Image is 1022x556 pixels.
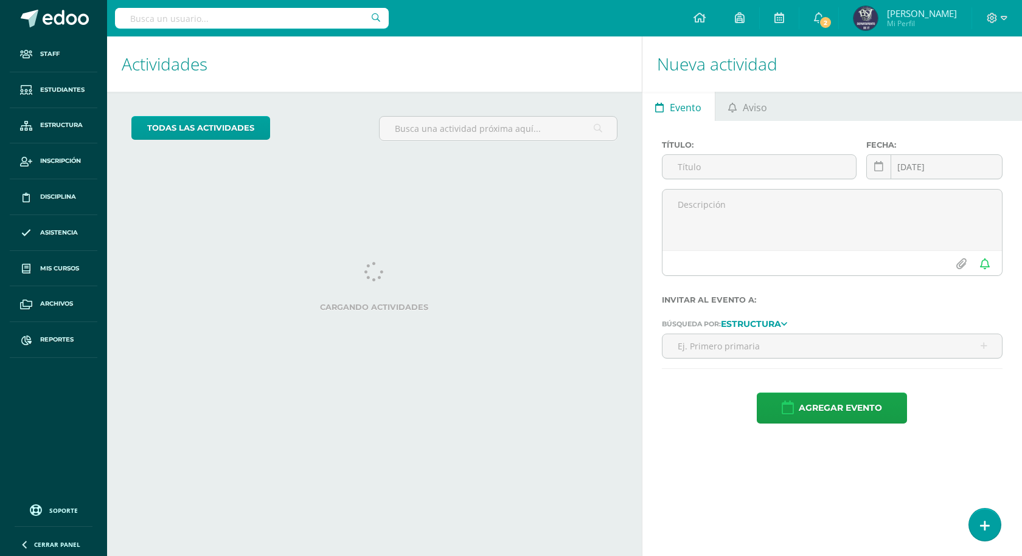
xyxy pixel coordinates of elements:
[10,72,97,108] a: Estudiantes
[40,49,60,59] span: Staff
[40,264,79,273] span: Mis cursos
[10,215,97,251] a: Asistencia
[34,540,80,549] span: Cerrar panel
[887,18,957,29] span: Mi Perfil
[40,299,73,309] span: Archivos
[743,93,767,122] span: Aviso
[122,36,627,92] h1: Actividades
[40,120,83,130] span: Estructura
[662,320,721,328] span: Búsqueda por:
[131,303,617,312] label: Cargando actividades
[40,85,85,95] span: Estudiantes
[721,318,781,329] strong: Estructura
[799,393,882,423] span: Agregar evento
[662,140,857,149] label: Título:
[887,7,957,19] span: [PERSON_NAME]
[10,179,97,215] a: Disciplina
[642,92,715,121] a: Evento
[662,334,1002,358] input: Ej. Primero primaria
[380,117,616,140] input: Busca una actividad próxima aquí...
[10,108,97,144] a: Estructura
[866,140,1003,149] label: Fecha:
[721,319,787,328] a: Estructura
[757,393,907,424] button: Agregar evento
[662,295,1003,304] label: Invitar al evento a:
[657,36,1007,92] h1: Nueva actividad
[40,156,81,166] span: Inscripción
[10,251,97,287] a: Mis cursos
[115,8,389,29] input: Busca un usuario...
[10,36,97,72] a: Staff
[662,155,856,179] input: Título
[670,93,701,122] span: Evento
[40,335,74,345] span: Reportes
[131,116,270,140] a: todas las Actividades
[715,92,780,121] a: Aviso
[10,143,97,179] a: Inscripción
[49,506,78,515] span: Soporte
[10,322,97,358] a: Reportes
[819,16,832,29] span: 2
[10,286,97,322] a: Archivos
[867,155,1002,179] input: Fecha de entrega
[40,228,78,238] span: Asistencia
[40,192,76,202] span: Disciplina
[15,501,92,518] a: Soporte
[853,6,878,30] img: 8f27dc8eebfefe7da20e0527ef93de31.png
